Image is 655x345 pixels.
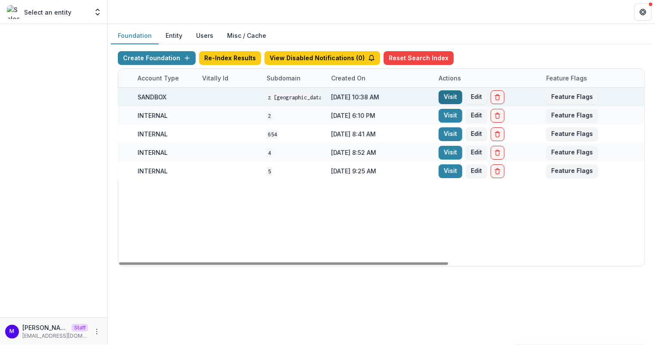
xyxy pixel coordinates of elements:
button: More [92,327,102,337]
div: INTERNAL [138,166,168,176]
div: Subdomain [261,74,306,83]
a: Visit [439,127,462,141]
p: [EMAIL_ADDRESS][DOMAIN_NAME] [22,332,88,340]
div: INTERNAL [138,148,168,157]
button: Delete Foundation [491,164,504,178]
div: Account Type [132,69,197,87]
button: Feature Flags [546,146,598,160]
button: Feature Flags [546,90,598,104]
code: 4 [267,148,272,157]
button: Users [189,28,220,44]
div: Created on [326,69,434,87]
div: Account Type [132,74,184,83]
button: Delete Foundation [491,146,504,160]
div: Subdomain [261,69,326,87]
a: Visit [439,146,462,160]
div: Feature Flags [541,69,649,87]
button: Create Foundation [118,51,196,65]
div: Created on [326,74,371,83]
a: Visit [439,109,462,123]
code: Z [GEOGRAPHIC_DATA] Workflow Sandbox [267,93,378,102]
div: INTERNAL [138,111,168,120]
button: Foundation [111,28,159,44]
button: Feature Flags [546,127,598,141]
div: Actions [434,74,466,83]
div: Actions [434,69,541,87]
div: [DATE] 6:10 PM [326,106,434,125]
button: Re-Index Results [199,51,261,65]
button: Delete Foundation [491,127,504,141]
a: Visit [439,164,462,178]
div: Maddie [10,329,15,334]
code: 2 [267,111,272,120]
button: Delete Foundation [491,90,504,104]
button: Reset Search Index [384,51,454,65]
button: Feature Flags [546,109,598,123]
button: Get Help [634,3,652,21]
div: SANDBOX [138,92,166,102]
div: Vitally Id [197,69,261,87]
img: Select an entity [7,5,21,19]
div: [DATE] 8:52 AM [326,143,434,162]
code: 654 [267,130,278,139]
code: 5 [267,167,272,176]
div: Vitally Id [197,74,234,83]
button: Delete Foundation [491,109,504,123]
button: Edit [466,109,487,123]
div: [DATE] 9:25 AM [326,162,434,180]
p: Select an entity [24,8,71,17]
div: INTERNAL [138,129,168,139]
button: Feature Flags [546,164,598,178]
button: Edit [466,164,487,178]
p: Staff [71,324,88,332]
div: [DATE] 10:38 AM [326,88,434,106]
div: Feature Flags [541,74,592,83]
button: Edit [466,146,487,160]
p: [PERSON_NAME] [22,323,68,332]
div: [DATE] 8:41 AM [326,125,434,143]
button: Entity [159,28,189,44]
button: Edit [466,90,487,104]
button: Open entity switcher [92,3,104,21]
a: Visit [439,90,462,104]
button: Misc / Cache [220,28,273,44]
button: Edit [466,127,487,141]
button: View Disabled Notifications (0) [264,51,380,65]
